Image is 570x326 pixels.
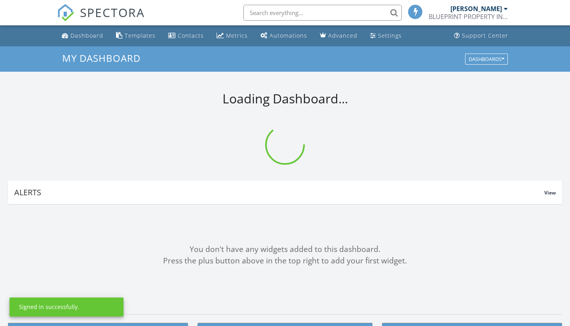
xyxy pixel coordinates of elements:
a: Dashboard [59,29,106,43]
div: Dashboards [469,56,504,62]
a: SPECTORA [57,11,145,27]
div: Metrics [226,32,248,39]
input: Search everything... [243,5,402,21]
span: SPECTORA [80,4,145,21]
span: My Dashboard [62,51,141,65]
div: Dashboard [70,32,103,39]
div: Templates [125,32,156,39]
img: The Best Home Inspection Software - Spectora [57,4,74,21]
a: Support Center [451,29,511,43]
a: Automations (Basic) [257,29,310,43]
div: Press the plus button above in the top right to add your first widget. [8,255,562,267]
a: Advanced [317,29,361,43]
div: Settings [378,32,402,39]
a: Metrics [213,29,251,43]
div: BLUEPRINT PROPERTY INSPECTIONS [429,13,508,21]
div: Support Center [462,32,508,39]
button: Dashboards [465,53,508,65]
span: View [544,189,556,196]
div: Alerts [14,187,544,198]
div: Automations [270,32,307,39]
div: Signed in successfully. [19,303,79,311]
a: Templates [113,29,159,43]
a: Settings [367,29,405,43]
a: Contacts [165,29,207,43]
div: You don't have any widgets added to this dashboard. [8,244,562,255]
div: Contacts [178,32,204,39]
div: [PERSON_NAME] [450,5,502,13]
div: Advanced [328,32,357,39]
